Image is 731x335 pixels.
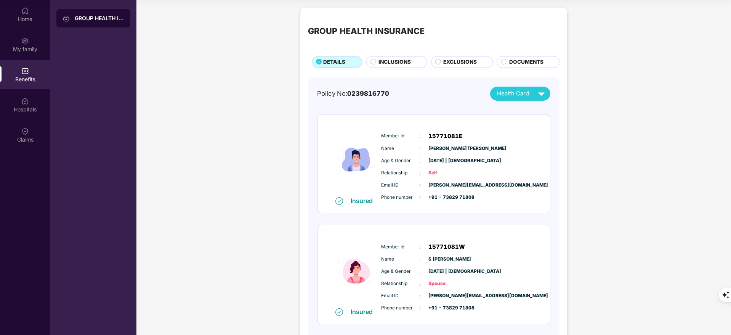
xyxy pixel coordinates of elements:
[381,157,419,164] span: Age & Gender
[419,144,421,153] span: :
[21,7,29,14] img: svg+xml;base64,PHN2ZyBpZD0iSG9tZSIgeG1sbnM9Imh0dHA6Ly93d3cudzMub3JnLzIwMDAvc3ZnIiB3aWR0aD0iMjAiIG...
[535,87,548,100] img: svg+xml;base64,PHN2ZyB4bWxucz0iaHR0cDovL3d3dy53My5vcmcvMjAwMC9zdmciIHZpZXdCb3g9IjAgMCAyNCAyNCIgd2...
[351,197,377,205] div: Insured
[428,194,466,201] span: +91 - 73829 71808
[428,292,466,300] span: [PERSON_NAME][EMAIL_ADDRESS][DOMAIN_NAME]
[351,308,377,316] div: Insured
[333,233,379,308] img: icon
[419,267,421,276] span: :
[381,182,419,189] span: Email ID
[419,304,421,312] span: :
[419,243,421,251] span: :
[428,157,466,164] span: [DATE] | [DEMOGRAPHIC_DATA]
[333,122,379,197] img: icon
[317,89,389,98] div: Policy No:
[381,256,419,263] span: Name
[323,58,345,66] span: DETAILS
[428,182,466,189] span: [PERSON_NAME][EMAIL_ADDRESS][DOMAIN_NAME]
[381,132,419,140] span: Member Id
[428,280,466,287] span: Spouse
[381,292,419,300] span: Email ID
[75,14,124,22] div: GROUP HEALTH INSURANCE
[490,87,550,101] button: Health Card
[428,304,466,312] span: +91 - 73829 71808
[21,67,29,75] img: svg+xml;base64,PHN2ZyBpZD0iQmVuZWZpdHMiIHhtbG5zPSJodHRwOi8vd3d3LnczLm9yZy8yMDAwL3N2ZyIgd2lkdGg9Ij...
[419,193,421,201] span: :
[381,169,419,177] span: Relationship
[428,132,462,141] span: 15771081E
[497,89,529,98] span: Health Card
[63,15,70,23] img: svg+xml;base64,PHN2ZyB3aWR0aD0iMjAiIGhlaWdodD0iMjAiIHZpZXdCb3g9IjAgMCAyMCAyMCIgZmlsbD0ibm9uZSIgeG...
[419,292,421,300] span: :
[509,58,543,66] span: DOCUMENTS
[419,181,421,189] span: :
[21,127,29,135] img: svg+xml;base64,PHN2ZyBpZD0iQ2xhaW0iIHhtbG5zPSJodHRwOi8vd3d3LnczLm9yZy8yMDAwL3N2ZyIgd2lkdGg9IjIwIi...
[347,90,389,97] span: 0239816770
[443,58,477,66] span: EXCLUSIONS
[21,97,29,105] img: svg+xml;base64,PHN2ZyBpZD0iSG9zcGl0YWxzIiB4bWxucz0iaHR0cDovL3d3dy53My5vcmcvMjAwMC9zdmciIHdpZHRoPS...
[21,37,29,45] img: svg+xml;base64,PHN2ZyB3aWR0aD0iMjAiIGhlaWdodD0iMjAiIHZpZXdCb3g9IjAgMCAyMCAyMCIgZmlsbD0ibm9uZSIgeG...
[428,145,466,152] span: [PERSON_NAME] [PERSON_NAME]
[308,24,425,37] div: GROUP HEALTH INSURANCE
[428,242,465,251] span: 15771081W
[381,304,419,312] span: Phone number
[335,308,343,316] img: svg+xml;base64,PHN2ZyB4bWxucz0iaHR0cDovL3d3dy53My5vcmcvMjAwMC9zdmciIHdpZHRoPSIxNiIgaGVpZ2h0PSIxNi...
[419,169,421,177] span: :
[378,58,411,66] span: INCLUSIONS
[419,280,421,288] span: :
[428,256,466,263] span: S [PERSON_NAME]
[419,156,421,165] span: :
[428,169,466,177] span: Self
[381,243,419,251] span: Member Id
[381,280,419,287] span: Relationship
[335,197,343,205] img: svg+xml;base64,PHN2ZyB4bWxucz0iaHR0cDovL3d3dy53My5vcmcvMjAwMC9zdmciIHdpZHRoPSIxNiIgaGVpZ2h0PSIxNi...
[381,194,419,201] span: Phone number
[428,268,466,275] span: [DATE] | [DEMOGRAPHIC_DATA]
[419,132,421,140] span: :
[419,255,421,264] span: :
[381,145,419,152] span: Name
[381,268,419,275] span: Age & Gender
